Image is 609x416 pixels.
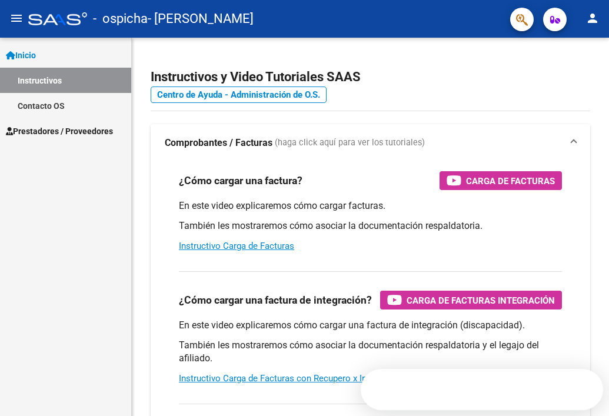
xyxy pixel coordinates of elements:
[6,125,113,138] span: Prestadores / Proveedores
[361,369,603,410] iframe: Intercom live chat discovery launcher
[179,339,562,365] p: También les mostraremos cómo asociar la documentación respaldatoria y el legajo del afiliado.
[148,6,254,32] span: - [PERSON_NAME]
[6,49,36,62] span: Inicio
[165,137,272,149] strong: Comprobantes / Facturas
[179,172,302,189] h3: ¿Cómo cargar una factura?
[585,11,600,25] mat-icon: person
[9,11,24,25] mat-icon: menu
[151,86,327,103] a: Centro de Ayuda - Administración de O.S.
[407,293,555,308] span: Carga de Facturas Integración
[151,124,590,162] mat-expansion-panel-header: Comprobantes / Facturas (haga click aquí para ver los tutoriales)
[569,376,597,404] iframe: Intercom live chat
[179,373,404,384] a: Instructivo Carga de Facturas con Recupero x Integración
[151,66,590,88] h2: Instructivos y Video Tutoriales SAAS
[179,292,372,308] h3: ¿Cómo cargar una factura de integración?
[440,171,562,190] button: Carga de Facturas
[93,6,148,32] span: - ospicha
[179,199,562,212] p: En este video explicaremos cómo cargar facturas.
[275,137,425,149] span: (haga click aquí para ver los tutoriales)
[466,174,555,188] span: Carga de Facturas
[179,319,562,332] p: En este video explicaremos cómo cargar una factura de integración (discapacidad).
[179,219,562,232] p: También les mostraremos cómo asociar la documentación respaldatoria.
[380,291,562,309] button: Carga de Facturas Integración
[179,241,294,251] a: Instructivo Carga de Facturas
